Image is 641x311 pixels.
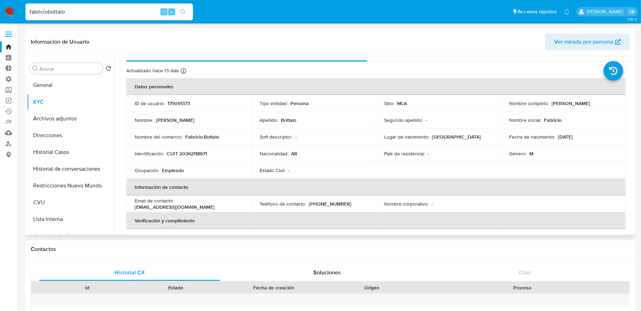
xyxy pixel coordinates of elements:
[313,268,341,276] span: Soluciones
[554,234,560,240] p: No
[260,201,306,207] p: Teléfono de contacto :
[126,212,626,229] th: Verificación y cumplimiento
[114,268,145,276] span: Historial CX
[544,117,562,123] p: Fabricio
[136,284,215,291] div: Estado
[509,117,542,123] p: Nombre social :
[260,167,285,173] p: Estado Civil :
[291,150,297,157] p: AR
[167,150,207,157] p: CUIT 20362118671
[530,150,534,157] p: M
[385,134,430,140] p: Lugar de nacimiento :
[260,150,288,157] p: Nacionalidad :
[554,34,613,50] span: Ver mirada por persona
[518,8,557,15] span: Accesos rápidos
[309,201,351,207] p: [PHONE_NUMBER]
[31,246,630,253] h1: Contactos
[27,144,114,161] button: Historial Casos
[428,150,429,157] p: -
[135,117,153,123] p: Nombre :
[135,234,164,240] p: Nivel de KYC :
[260,117,278,123] p: Apellido :
[552,100,590,106] p: [PERSON_NAME]
[385,100,395,106] p: Sitio :
[288,167,290,173] p: -
[27,194,114,211] button: CVU
[397,100,407,106] p: MLA
[297,234,303,240] p: No
[509,234,551,240] p: PEP autodeclarado :
[432,201,433,207] p: -
[333,284,411,291] div: Origen
[564,9,570,15] a: Notificaciones
[31,38,89,45] h1: Información de Usuario
[27,211,114,228] button: Lista Interna
[176,7,190,17] button: search-icon
[32,66,38,71] button: Buscar
[587,8,626,15] p: fabricio.bottalo@mercadolibre.com
[519,268,531,276] span: Chat
[509,100,549,106] p: Nombre completo :
[260,100,288,106] p: Tipo entidad :
[385,150,425,157] p: País de residencia :
[161,8,166,15] span: ⌥
[135,134,182,140] p: Nombre del comercio :
[167,100,190,106] p: 175091373
[225,284,323,291] div: Fecha de creación
[260,134,292,140] p: Soft descriptor :
[126,78,626,95] th: Datos personales
[162,167,184,173] p: Empleado
[27,94,114,110] button: KYC
[135,167,159,173] p: Ocupación :
[126,179,626,195] th: Información de contacto
[426,117,427,123] p: -
[509,150,527,157] p: Género :
[27,161,114,177] button: Historial de conversaciones
[27,127,114,144] button: Direcciones
[281,117,296,123] p: Bottalo
[385,234,397,240] p: Fatca :
[27,77,114,94] button: General
[39,66,100,72] input: Buscar
[509,134,556,140] p: Fecha de nacimiento :
[166,234,183,240] p: verified
[135,100,165,106] p: ID de usuario :
[171,8,173,15] span: s
[156,117,194,123] p: [PERSON_NAME]
[135,204,215,210] p: [EMAIL_ADDRESS][DOMAIN_NAME]
[385,201,429,207] p: Nombre corporativo :
[421,284,625,291] div: Proceso
[126,67,179,74] p: Actualizado hace 13 días
[290,100,309,106] p: Persona
[135,150,164,157] p: Identificación :
[185,134,219,140] p: Fabricio.Bottalo
[25,7,193,16] input: Buscar usuario o caso...
[432,134,481,140] p: [GEOGRAPHIC_DATA]
[385,117,423,123] p: Segundo apellido :
[27,177,114,194] button: Restricciones Nuevo Mundo
[400,234,406,240] p: No
[558,134,573,140] p: [DATE]
[27,228,114,244] button: Anticipos de dinero
[295,134,297,140] p: -
[135,198,174,204] p: Email de contacto :
[48,284,127,291] div: Id
[545,34,630,50] button: Ver mirada por persona
[27,110,114,127] button: Archivos adjuntos
[106,66,111,73] button: Volver al orden por defecto
[260,234,294,240] p: Sujeto obligado :
[628,8,636,15] a: Salir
